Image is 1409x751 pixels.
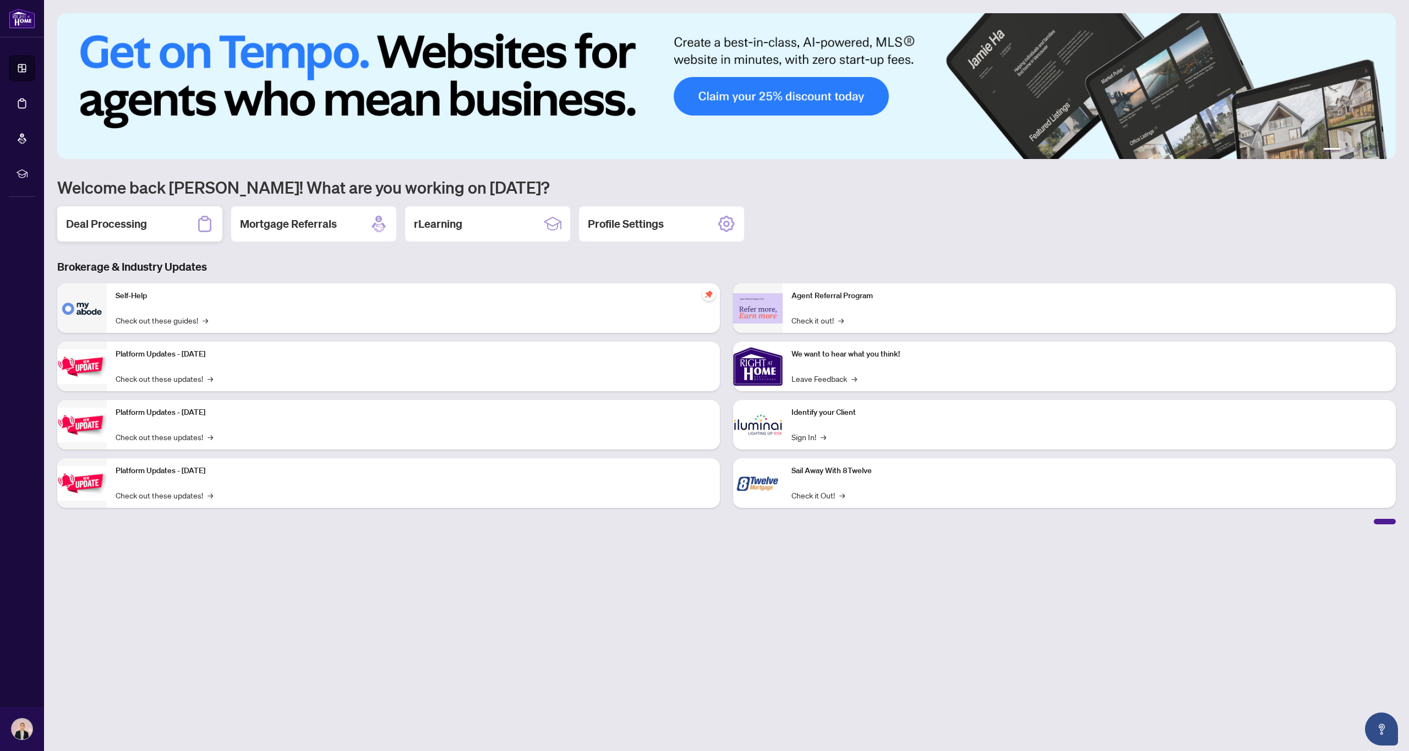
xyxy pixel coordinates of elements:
p: Sail Away With 8Twelve [791,465,1387,477]
a: Leave Feedback→ [791,372,857,385]
button: 3 [1354,148,1358,152]
h3: Brokerage & Industry Updates [57,259,1396,275]
p: We want to hear what you think! [791,348,1387,360]
img: Platform Updates - July 21, 2025 [57,349,107,384]
img: Platform Updates - June 23, 2025 [57,466,107,501]
span: → [207,489,213,501]
a: Check out these guides!→ [116,314,208,326]
span: pushpin [702,288,716,301]
img: Self-Help [57,283,107,333]
span: → [207,431,213,443]
img: Platform Updates - July 8, 2025 [57,408,107,442]
span: → [207,372,213,385]
p: Platform Updates - [DATE] [116,348,711,360]
a: Check out these updates!→ [116,489,213,501]
p: Agent Referral Program [791,290,1387,302]
a: Check it Out!→ [791,489,845,501]
p: Platform Updates - [DATE] [116,465,711,477]
img: Identify your Client [733,400,783,449]
img: Sail Away With 8Twelve [733,458,783,508]
p: Platform Updates - [DATE] [116,407,711,419]
span: → [839,489,845,501]
span: → [838,314,844,326]
h2: rLearning [414,216,462,232]
a: Check out these updates!→ [116,431,213,443]
p: Identify your Client [791,407,1387,419]
p: Self-Help [116,290,711,302]
button: 1 [1323,148,1341,152]
h2: Profile Settings [588,216,664,232]
span: → [203,314,208,326]
a: Check out these updates!→ [116,372,213,385]
img: logo [9,8,35,29]
a: Sign In!→ [791,431,826,443]
img: We want to hear what you think! [733,342,783,391]
span: → [851,372,857,385]
img: Agent Referral Program [733,293,783,324]
button: 4 [1363,148,1367,152]
a: Check it out!→ [791,314,844,326]
button: 5 [1372,148,1376,152]
h2: Mortgage Referrals [240,216,337,232]
img: Slide 0 [57,13,1396,159]
button: 2 [1345,148,1350,152]
h1: Welcome back [PERSON_NAME]! What are you working on [DATE]? [57,177,1396,198]
span: → [821,431,826,443]
button: Open asap [1365,712,1398,745]
h2: Deal Processing [66,216,147,232]
button: 6 [1380,148,1385,152]
img: Profile Icon [12,719,32,739]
